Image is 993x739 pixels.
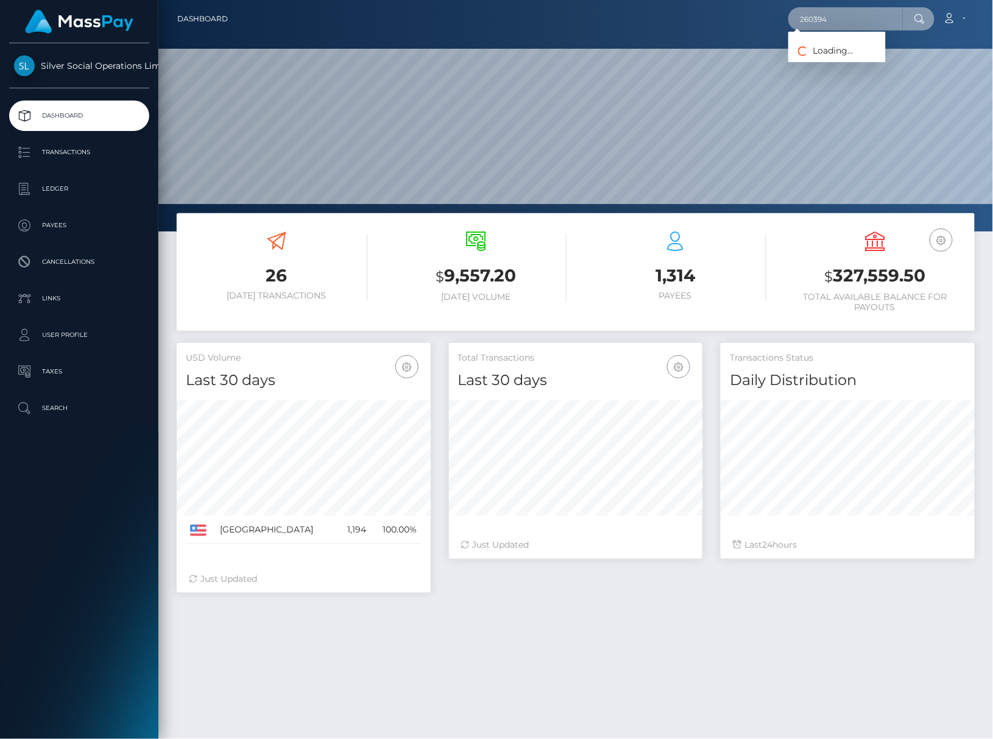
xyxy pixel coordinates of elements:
[9,393,149,423] a: Search
[14,143,144,161] p: Transactions
[730,352,966,364] h5: Transactions Status
[585,264,766,288] h3: 1,314
[9,137,149,168] a: Transactions
[9,210,149,241] a: Payees
[386,292,567,302] h6: [DATE] Volume
[14,289,144,308] p: Links
[9,60,149,71] span: Silver Social Operations Limited
[436,268,444,285] small: $
[189,573,419,585] div: Just Updated
[14,107,144,125] p: Dashboard
[730,370,966,391] h4: Daily Distribution
[9,174,149,204] a: Ledger
[788,45,853,56] span: Loading...
[9,247,149,277] a: Cancellations
[14,399,144,417] p: Search
[386,264,567,289] h3: 9,557.20
[9,356,149,387] a: Taxes
[461,539,691,551] div: Just Updated
[177,6,228,32] a: Dashboard
[25,10,133,34] img: MassPay Logo
[337,516,370,544] td: 1,194
[785,264,966,289] h3: 327,559.50
[216,516,337,544] td: [GEOGRAPHIC_DATA]
[9,283,149,314] a: Links
[824,268,833,285] small: $
[9,320,149,350] a: User Profile
[14,253,144,271] p: Cancellations
[9,101,149,131] a: Dashboard
[186,370,422,391] h4: Last 30 days
[186,291,367,301] h6: [DATE] Transactions
[190,525,207,536] img: US.png
[14,180,144,198] p: Ledger
[458,352,694,364] h5: Total Transactions
[458,370,694,391] h4: Last 30 days
[788,7,903,30] input: Search...
[14,216,144,235] p: Payees
[585,291,766,301] h6: Payees
[785,292,966,313] h6: Total Available Balance for Payouts
[14,55,35,76] img: Silver Social Operations Limited
[762,539,772,550] span: 24
[186,352,422,364] h5: USD Volume
[186,264,367,288] h3: 26
[370,516,422,544] td: 100.00%
[14,362,144,381] p: Taxes
[733,539,963,551] div: Last hours
[14,326,144,344] p: User Profile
